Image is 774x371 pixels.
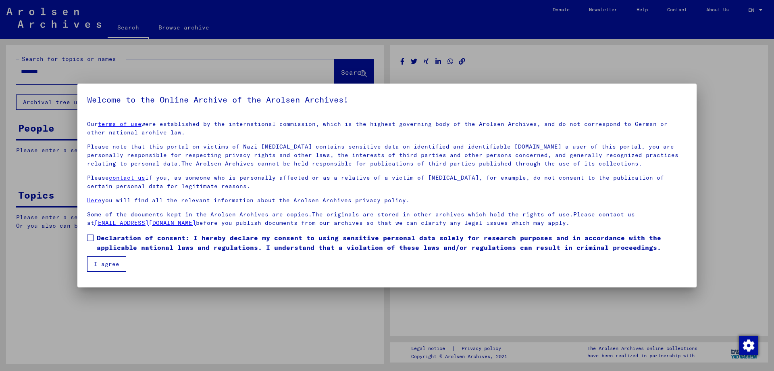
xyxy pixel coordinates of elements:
a: [EMAIL_ADDRESS][DOMAIN_NAME] [94,219,196,226]
a: contact us [109,174,145,181]
button: I agree [87,256,126,272]
p: Please if you, as someone who is personally affected or as a relative of a victim of [MEDICAL_DAT... [87,174,687,191]
p: you will find all the relevant information about the Arolsen Archives privacy policy. [87,196,687,205]
img: Change consent [739,336,758,355]
a: terms of use [98,120,141,128]
p: Our were established by the international commission, which is the highest governing body of the ... [87,120,687,137]
span: Declaration of consent: I hereby declare my consent to using sensitive personal data solely for r... [97,233,687,252]
p: Please note that this portal on victims of Nazi [MEDICAL_DATA] contains sensitive data on identif... [87,143,687,168]
a: Here [87,197,102,204]
p: Some of the documents kept in the Arolsen Archives are copies.The originals are stored in other a... [87,210,687,227]
h5: Welcome to the Online Archive of the Arolsen Archives! [87,93,687,106]
div: Change consent [739,335,758,355]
